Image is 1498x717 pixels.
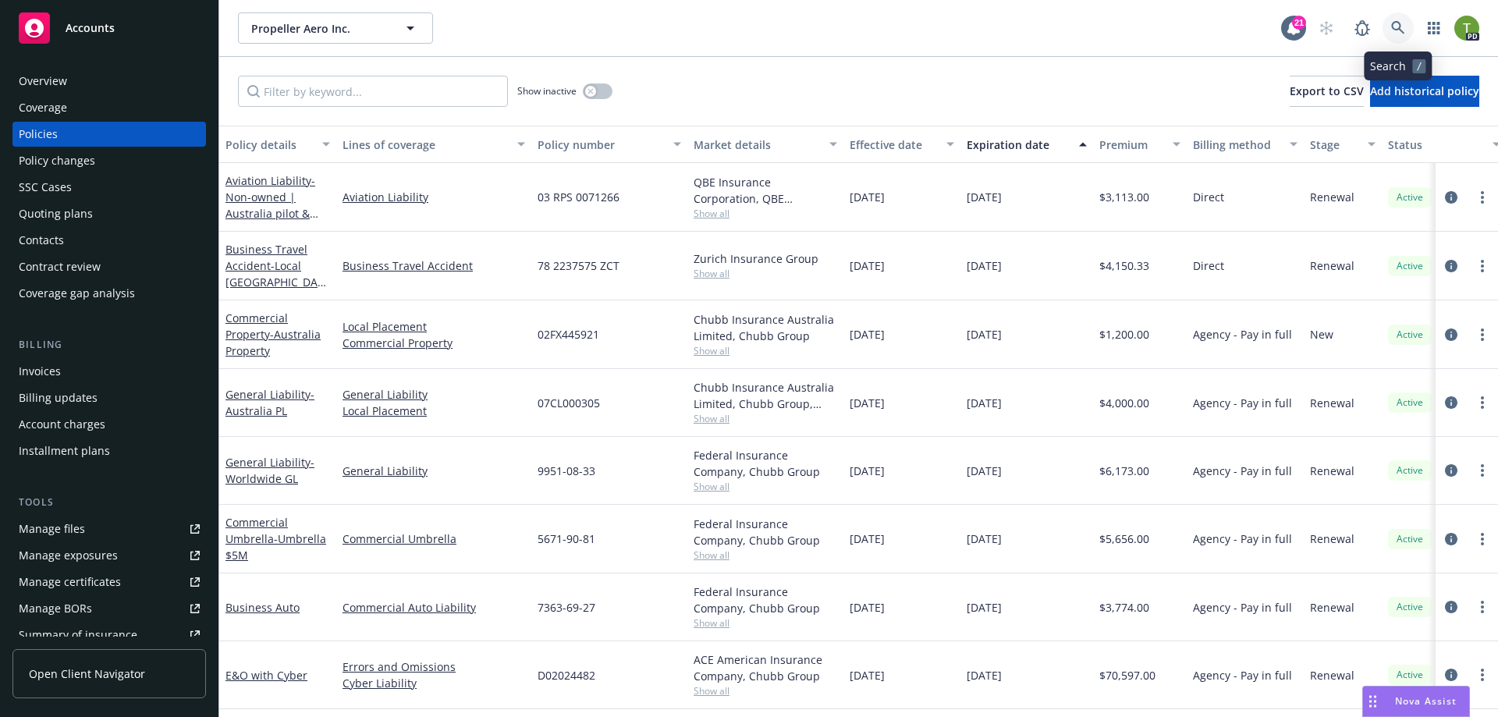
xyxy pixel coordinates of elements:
[1099,599,1149,616] span: $3,774.00
[1193,463,1292,479] span: Agency - Pay in full
[850,531,885,547] span: [DATE]
[12,175,206,200] a: SSC Cases
[538,395,600,411] span: 07CL000305
[1099,531,1149,547] span: $5,656.00
[538,189,619,205] span: 03 RPS 0071266
[12,122,206,147] a: Policies
[1362,686,1470,717] button: Nova Assist
[343,137,508,153] div: Lines of coverage
[19,148,95,173] div: Policy changes
[19,175,72,200] div: SSC Cases
[19,412,105,437] div: Account charges
[1310,137,1358,153] div: Stage
[12,148,206,173] a: Policy changes
[694,174,837,207] div: QBE Insurance Corporation, QBE Insurance Group
[12,623,206,648] a: Summary of insurance
[1394,463,1425,477] span: Active
[694,616,837,630] span: Show all
[19,122,58,147] div: Policies
[1193,326,1292,343] span: Agency - Pay in full
[343,318,525,335] a: Local Placement
[343,189,525,205] a: Aviation Liability
[694,250,837,267] div: Zurich Insurance Group
[12,385,206,410] a: Billing updates
[967,599,1002,616] span: [DATE]
[1394,190,1425,204] span: Active
[531,126,687,163] button: Policy number
[1311,12,1342,44] a: Start snowing
[850,137,937,153] div: Effective date
[1193,189,1224,205] span: Direct
[1473,598,1492,616] a: more
[343,531,525,547] a: Commercial Umbrella
[1394,668,1425,682] span: Active
[538,531,595,547] span: 5671-90-81
[1418,12,1450,44] a: Switch app
[343,335,525,351] a: Commercial Property
[1193,531,1292,547] span: Agency - Pay in full
[694,584,837,616] div: Federal Insurance Company, Chubb Group
[19,543,118,568] div: Manage exposures
[967,395,1002,411] span: [DATE]
[850,463,885,479] span: [DATE]
[1193,667,1292,683] span: Agency - Pay in full
[843,126,960,163] button: Effective date
[538,137,664,153] div: Policy number
[1473,257,1492,275] a: more
[1193,257,1224,274] span: Direct
[12,438,206,463] a: Installment plans
[967,189,1002,205] span: [DATE]
[12,228,206,253] a: Contacts
[1292,16,1306,30] div: 21
[694,684,837,697] span: Show all
[225,258,326,306] span: - Local [GEOGRAPHIC_DATA]
[1290,76,1364,107] button: Export to CSV
[850,189,885,205] span: [DATE]
[343,257,525,274] a: Business Travel Accident
[694,548,837,562] span: Show all
[1099,326,1149,343] span: $1,200.00
[1310,463,1354,479] span: Renewal
[225,327,321,358] span: - Australia Property
[694,412,837,425] span: Show all
[225,455,314,486] a: General Liability
[12,337,206,353] div: Billing
[1442,325,1461,344] a: circleInformation
[12,495,206,510] div: Tools
[1473,188,1492,207] a: more
[12,412,206,437] a: Account charges
[1394,396,1425,410] span: Active
[225,668,307,683] a: E&O with Cyber
[1310,667,1354,683] span: Renewal
[1473,393,1492,412] a: more
[343,386,525,403] a: General Liability
[12,254,206,279] a: Contract review
[12,281,206,306] a: Coverage gap analysis
[19,359,61,384] div: Invoices
[960,126,1093,163] button: Expiration date
[538,599,595,616] span: 7363-69-27
[225,311,321,358] a: Commercial Property
[850,395,885,411] span: [DATE]
[694,344,837,357] span: Show all
[967,531,1002,547] span: [DATE]
[694,480,837,493] span: Show all
[538,257,619,274] span: 78 2237575 ZCT
[343,658,525,675] a: Errors and Omissions
[12,6,206,50] a: Accounts
[1193,599,1292,616] span: Agency - Pay in full
[1442,188,1461,207] a: circleInformation
[251,20,386,37] span: Propeller Aero Inc.
[1310,257,1354,274] span: Renewal
[12,543,206,568] a: Manage exposures
[694,516,837,548] div: Federal Insurance Company, Chubb Group
[694,267,837,280] span: Show all
[1383,12,1414,44] a: Search
[1193,395,1292,411] span: Agency - Pay in full
[19,69,67,94] div: Overview
[1473,666,1492,684] a: more
[1370,76,1479,107] button: Add historical policy
[1442,257,1461,275] a: circleInformation
[225,600,300,615] a: Business Auto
